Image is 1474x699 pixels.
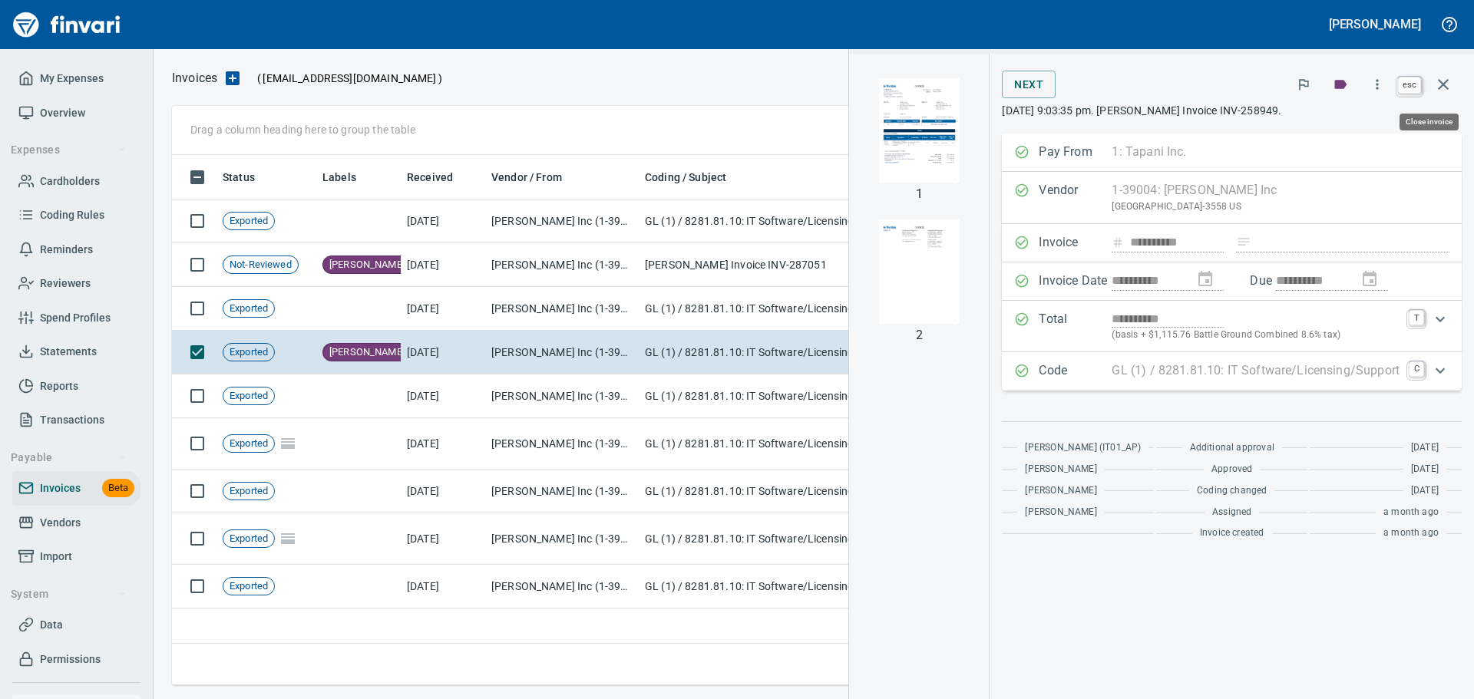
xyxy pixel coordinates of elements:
[11,448,127,467] span: Payable
[9,6,124,43] img: Finvari
[401,331,485,374] td: [DATE]
[1411,440,1439,456] span: [DATE]
[401,199,485,243] td: [DATE]
[1025,505,1096,520] span: [PERSON_NAME]
[11,585,127,604] span: System
[40,206,104,225] span: Coding Rules
[261,71,438,86] span: [EMAIL_ADDRESS][DOMAIN_NAME]
[223,168,255,186] span: Status
[1025,462,1096,477] span: [PERSON_NAME]
[275,532,301,544] span: Pages Split
[323,345,411,360] span: [PERSON_NAME]
[172,69,217,87] nav: breadcrumb
[639,331,946,374] td: GL (1) / 8281.81.10: IT Software/Licensing/Support
[275,437,301,449] span: Pages Split
[1039,361,1112,381] p: Code
[323,258,411,272] span: [PERSON_NAME]
[5,580,133,608] button: System
[1039,310,1112,343] p: Total
[645,168,726,186] span: Coding / Subject
[401,470,485,513] td: [DATE]
[485,374,639,418] td: [PERSON_NAME] Inc (1-39004)
[12,301,140,335] a: Spend Profiles
[12,471,140,506] a: InvoicesBeta
[1329,16,1421,32] h5: [PERSON_NAME]
[40,410,104,430] span: Transactions
[12,232,140,267] a: Reminders
[12,369,140,404] a: Reports
[40,615,63,635] span: Data
[1383,526,1439,541] span: a month ago
[40,513,81,532] span: Vendors
[1112,328,1400,343] p: (basis + $1,115.76 Battle Ground Combined 8.6% tax)
[40,479,81,498] span: Invoices
[491,168,562,186] span: Vendor / From
[1025,483,1096,499] span: [PERSON_NAME]
[1025,440,1141,456] span: [PERSON_NAME] (IT01_AP)
[40,172,100,191] span: Cardholders
[485,513,639,565] td: [PERSON_NAME] Inc (1-39004)
[639,565,946,608] td: GL (1) / 8281.81.10: IT Software/Licensing/Support
[322,168,376,186] span: Labels
[223,302,274,316] span: Exported
[40,377,78,396] span: Reports
[5,136,133,164] button: Expenses
[223,437,274,451] span: Exported
[639,199,946,243] td: GL (1) / 8281.81.10: IT Software/Licensing/Support
[223,389,274,404] span: Exported
[401,374,485,418] td: [DATE]
[1002,301,1462,352] div: Expand
[1190,440,1274,456] span: Additional approval
[867,219,971,324] img: Page 2
[916,185,923,203] p: 1
[639,243,946,287] td: [PERSON_NAME] Invoice INV-287051
[916,326,923,345] p: 2
[491,168,582,186] span: Vendor / From
[1002,103,1462,118] p: [DATE] 9:03:35 pm. [PERSON_NAME] Invoice INV-258949.
[40,69,104,88] span: My Expenses
[1112,361,1400,380] p: GL (1) / 8281.81.10: IT Software/Licensing/Support
[12,61,140,96] a: My Expenses
[1409,310,1424,325] a: T
[1325,12,1425,36] button: [PERSON_NAME]
[1014,75,1043,94] span: Next
[223,345,274,360] span: Exported
[12,506,140,540] a: Vendors
[1287,68,1320,101] button: Flag
[223,258,298,272] span: Not-Reviewed
[485,565,639,608] td: [PERSON_NAME] Inc (1-39004)
[217,69,248,87] button: Upload an Invoice
[1211,462,1252,477] span: Approved
[1197,483,1267,499] span: Coding changed
[401,287,485,331] td: [DATE]
[1411,483,1439,499] span: [DATE]
[401,243,485,287] td: [DATE]
[40,342,97,361] span: Statements
[407,168,473,186] span: Received
[401,513,485,565] td: [DATE]
[401,565,485,608] td: [DATE]
[12,164,140,199] a: Cardholders
[485,199,639,243] td: [PERSON_NAME] Inc (1-39004)
[1200,526,1264,541] span: Invoice created
[639,287,946,331] td: GL (1) / 8281.81.10: IT Software/Licensing/Support
[40,104,85,123] span: Overview
[639,418,946,470] td: GL (1) / 8281.81.10: IT Software/Licensing/Support
[639,470,946,513] td: GL (1) / 8281.81.10: IT Software/Licensing/Support
[485,243,639,287] td: [PERSON_NAME] Inc (1-39004)
[12,96,140,130] a: Overview
[1002,352,1462,391] div: Expand
[485,418,639,470] td: [PERSON_NAME] Inc (1-39004)
[40,650,101,669] span: Permissions
[223,579,274,594] span: Exported
[190,122,415,137] p: Drag a column heading here to group the table
[248,71,442,86] p: ( )
[223,532,274,546] span: Exported
[12,608,140,642] a: Data
[40,274,91,293] span: Reviewers
[40,240,93,259] span: Reminders
[12,198,140,232] a: Coding Rules
[1409,361,1424,377] a: C
[401,418,485,470] td: [DATE]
